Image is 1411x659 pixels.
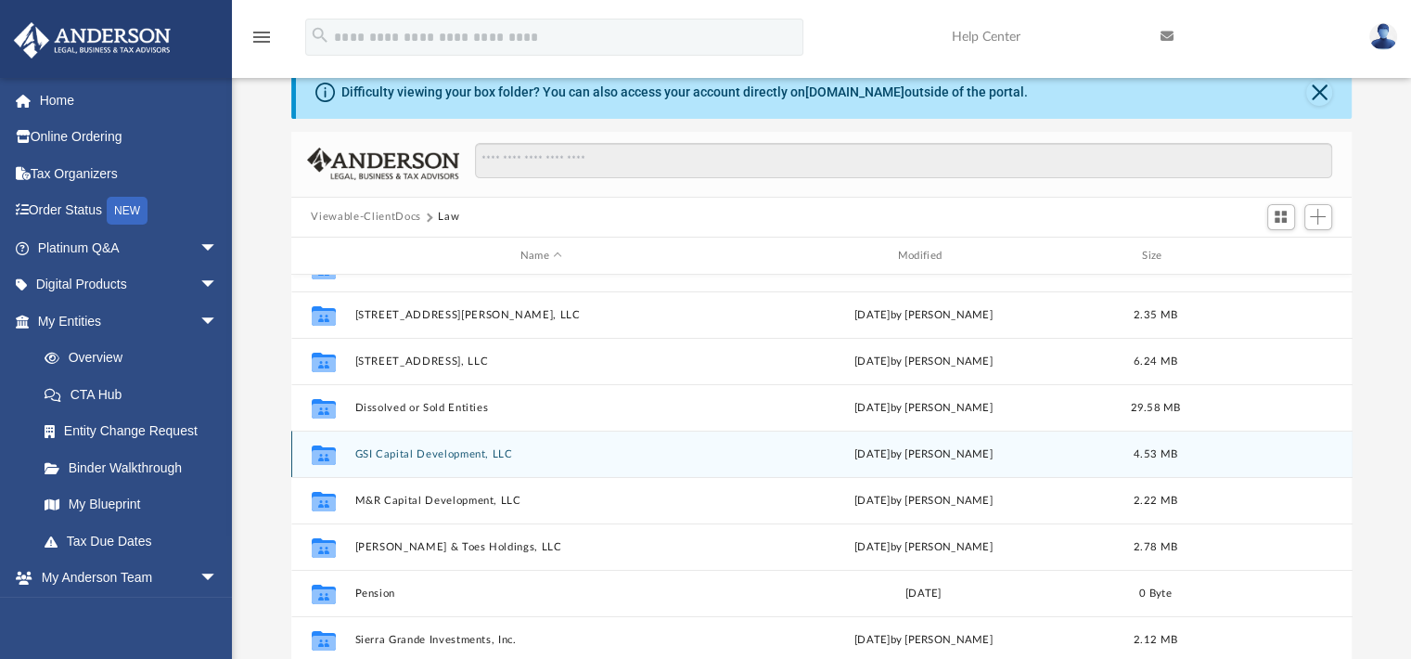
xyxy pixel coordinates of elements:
span: 6.24 MB [1134,356,1177,367]
a: Tax Due Dates [26,523,246,560]
span: arrow_drop_down [199,266,237,304]
span: 2.35 MB [1134,310,1177,320]
div: [DATE] by [PERSON_NAME] [737,400,1110,417]
div: by [PERSON_NAME] [737,493,1110,510]
a: Binder Walkthrough [26,449,246,486]
div: [DATE] [737,586,1110,602]
button: M&R Capital Development, LLC [354,495,728,507]
span: [DATE] [854,496,891,506]
button: Pension [354,588,728,600]
button: [STREET_ADDRESS][PERSON_NAME], LLC [354,309,728,321]
button: Add [1304,204,1332,230]
div: [DATE] by [PERSON_NAME] [737,307,1110,324]
span: 2.22 MB [1134,496,1177,506]
button: [STREET_ADDRESS], LLC [354,355,728,368]
a: My Anderson Team [26,596,227,633]
span: 0 Byte [1139,588,1172,599]
button: GSI Capital Development, LLC [354,448,728,460]
a: My Blueprint [26,486,237,523]
span: 2.12 MB [1134,635,1177,645]
a: Entity Change Request [26,413,246,450]
img: Anderson Advisors Platinum Portal [8,22,176,58]
span: arrow_drop_down [199,229,237,267]
a: My Entitiesarrow_drop_down [13,303,246,340]
span: [DATE] [854,449,891,459]
a: Tax Organizers [13,155,246,192]
a: Digital Productsarrow_drop_down [13,266,246,304]
div: Difficulty viewing your box folder? You can also access your account directly on outside of the p... [341,83,1028,102]
a: My Anderson Teamarrow_drop_down [13,560,237,597]
a: Overview [26,340,246,377]
a: CTA Hub [26,376,246,413]
img: User Pic [1369,23,1397,50]
a: Online Ordering [13,119,246,156]
a: menu [250,35,273,48]
button: Sierra Grande Investments, Inc. [354,634,728,646]
div: [DATE] by [PERSON_NAME] [737,354,1110,370]
span: 4.53 MB [1134,449,1177,459]
input: Search files and folders [475,143,1331,178]
div: grid [291,275,1353,659]
button: [PERSON_NAME] & Toes Holdings, LLC [354,541,728,553]
span: arrow_drop_down [199,560,237,598]
a: Platinum Q&Aarrow_drop_down [13,229,246,266]
a: Order StatusNEW [13,192,246,230]
button: Dissolved or Sold Entities [354,402,728,414]
div: Name [353,248,727,265]
div: Modified [736,248,1110,265]
a: [DOMAIN_NAME] [805,84,904,99]
span: [DATE] [854,635,891,645]
a: Home [13,82,246,119]
button: Law [438,209,459,226]
div: Size [1118,248,1192,265]
span: arrow_drop_down [199,303,237,341]
div: by [PERSON_NAME] [737,632,1110,649]
button: Close [1306,80,1332,106]
button: Switch to Grid View [1267,204,1295,230]
i: search [310,25,330,45]
button: Viewable-ClientDocs [311,209,420,226]
div: id [299,248,345,265]
div: [DATE] by [PERSON_NAME] [737,539,1110,556]
div: by [PERSON_NAME] [737,446,1110,463]
div: id [1200,248,1330,265]
i: menu [250,26,273,48]
div: NEW [107,197,148,225]
span: 29.58 MB [1130,403,1180,413]
span: 2.78 MB [1134,542,1177,552]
